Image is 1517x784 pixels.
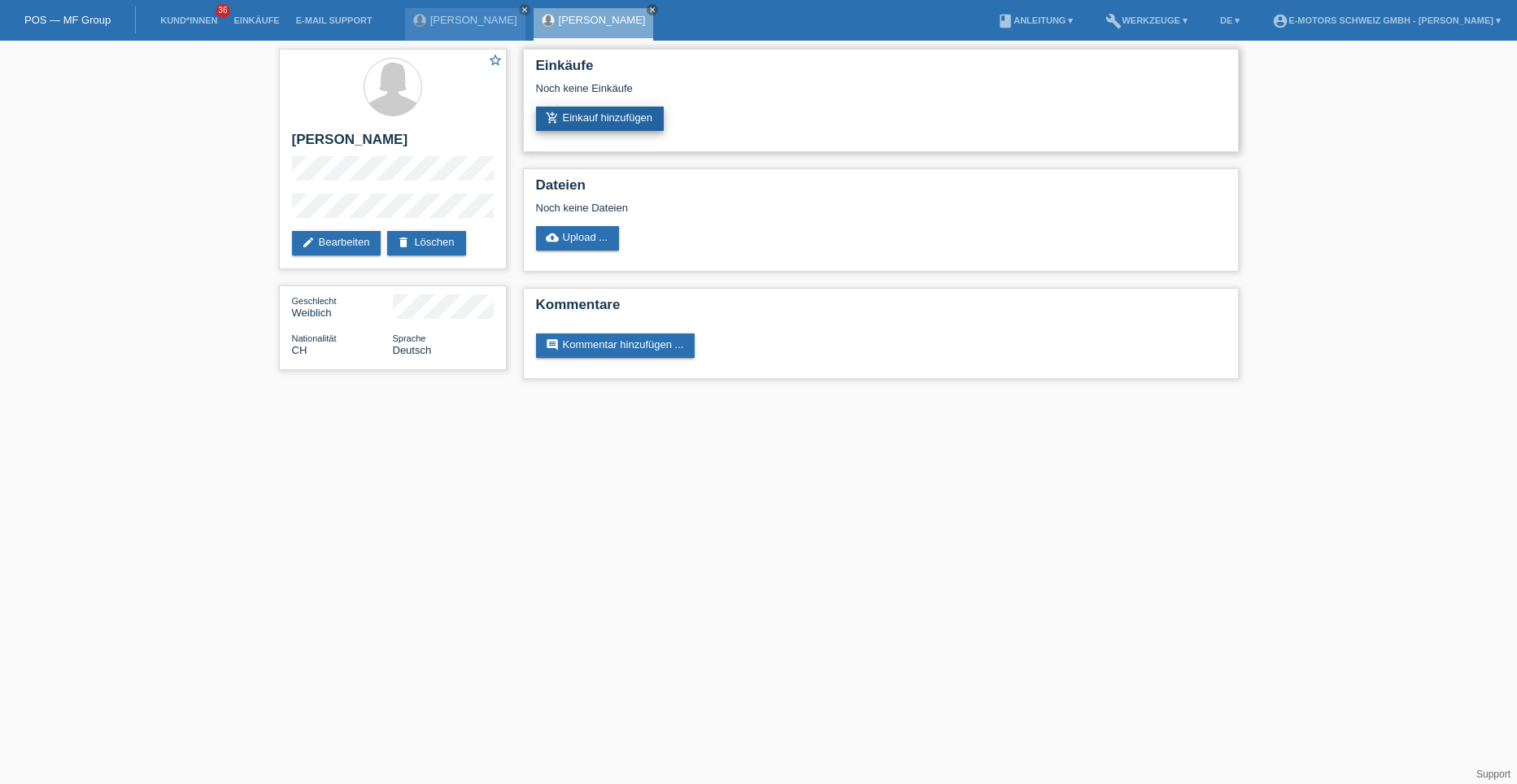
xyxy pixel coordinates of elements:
a: E-Mail Support [288,15,381,25]
i: comment [546,338,559,351]
a: [PERSON_NAME] [559,14,646,26]
div: Weiblich [292,294,393,319]
a: close [647,4,658,15]
a: [PERSON_NAME] [430,14,517,26]
i: edit [302,236,315,249]
a: DE ▾ [1212,15,1248,25]
a: POS — MF Group [24,14,111,26]
h2: [PERSON_NAME] [292,132,494,156]
i: add_shopping_cart [546,111,559,124]
a: commentKommentar hinzufügen ... [536,333,695,358]
i: close [648,6,656,14]
a: deleteLöschen [387,231,465,255]
div: Noch keine Einkäufe [536,82,1226,107]
div: Noch keine Dateien [536,202,1033,214]
h2: Kommentare [536,297,1226,321]
i: account_circle [1272,13,1288,29]
h2: Einkäufe [536,58,1226,82]
span: 36 [216,4,230,18]
a: account_circleE-Motors Schweiz GmbH - [PERSON_NAME] ▾ [1264,15,1509,25]
a: close [519,4,530,15]
a: add_shopping_cartEinkauf hinzufügen [536,107,665,131]
i: cloud_upload [546,231,559,244]
a: star_border [488,53,503,70]
span: Nationalität [292,333,337,343]
i: book [997,13,1014,29]
i: close [521,6,529,14]
i: star_border [488,53,503,68]
i: build [1105,13,1122,29]
a: Einkäufe [225,15,287,25]
a: editBearbeiten [292,231,381,255]
a: bookAnleitung ▾ [989,15,1081,25]
a: Kund*innen [152,15,225,25]
i: delete [397,236,410,249]
h2: Dateien [536,177,1226,202]
span: Deutsch [393,344,432,356]
a: Support [1476,769,1510,780]
a: cloud_uploadUpload ... [536,226,620,250]
span: Schweiz [292,344,307,356]
span: Sprache [393,333,426,343]
a: buildWerkzeuge ▾ [1097,15,1196,25]
span: Geschlecht [292,296,337,306]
